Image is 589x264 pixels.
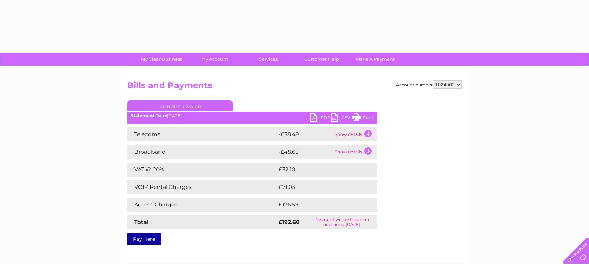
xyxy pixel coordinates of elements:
td: VOIP Rental Charges [127,180,277,194]
td: Broadband [127,145,277,159]
a: PDF [310,113,331,124]
b: Statement Date: [131,113,167,118]
td: Access Charges [127,198,277,212]
a: Customer Help [293,53,351,66]
a: Make A Payment [346,53,404,66]
div: Account number [396,80,462,89]
td: £176.59 [277,198,364,212]
a: Pay Here [127,233,161,245]
strong: Total [134,219,149,225]
td: £71.03 [277,180,362,194]
td: -£38.49 [277,127,333,141]
td: £32.10 [277,163,362,177]
td: -£48.63 [277,145,333,159]
h2: Bills and Payments [127,80,462,94]
a: CSV [331,113,352,124]
a: Current Invoice [127,100,233,111]
strong: £192.60 [279,219,300,225]
td: Telecoms [127,127,277,141]
td: VAT @ 20% [127,163,277,177]
div: [DATE] [127,113,377,118]
td: Show details [333,145,377,159]
a: My Clear Business [132,53,190,66]
a: Print [352,113,373,124]
td: Show details [333,127,377,141]
a: My Account [186,53,244,66]
a: Services [239,53,297,66]
td: Payment will be taken on or around [DATE] [306,215,377,229]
